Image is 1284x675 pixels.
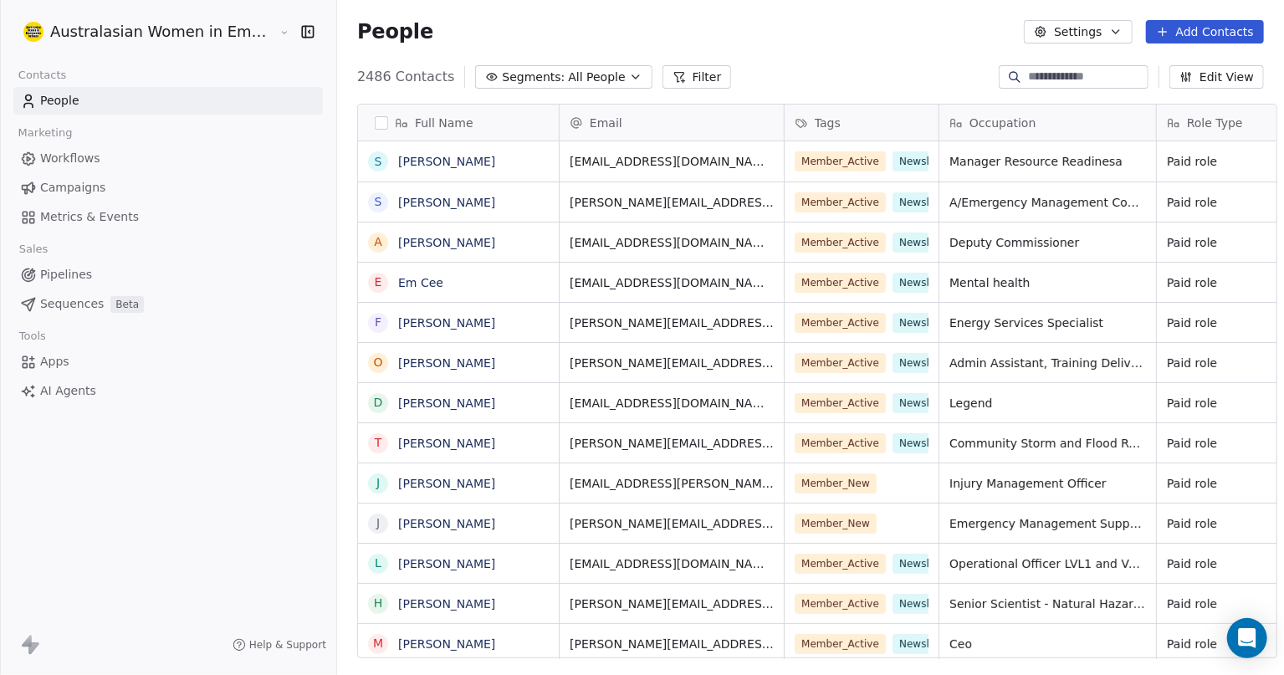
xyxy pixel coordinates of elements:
span: Segments: [502,69,565,86]
div: H [374,595,383,612]
span: Newsletter_Subscriber [893,273,1019,293]
span: [PERSON_NAME][EMAIL_ADDRESS][DOMAIN_NAME] [570,194,774,211]
span: [PERSON_NAME][EMAIL_ADDRESS][PERSON_NAME][DOMAIN_NAME] [570,515,774,532]
span: [EMAIL_ADDRESS][DOMAIN_NAME] [570,395,774,412]
a: [PERSON_NAME] [398,196,495,209]
span: Newsletter_Subscriber [893,393,1019,413]
a: [PERSON_NAME] [398,557,495,570]
span: Member_New [795,514,877,534]
div: J [376,474,380,492]
span: [PERSON_NAME][EMAIL_ADDRESS][PERSON_NAME][DOMAIN_NAME] [570,314,774,331]
a: [PERSON_NAME] [398,437,495,450]
div: Occupation [939,105,1156,141]
span: [EMAIL_ADDRESS][DOMAIN_NAME] [570,234,774,251]
span: Legend [949,395,1146,412]
span: Newsletter_Subscriber [893,433,1019,453]
a: [PERSON_NAME] [398,396,495,410]
button: Edit View [1169,65,1264,89]
div: D [374,394,383,412]
span: Full Name [415,115,473,131]
div: M [373,635,383,652]
span: Member_Active [795,233,886,253]
span: [PERSON_NAME][EMAIL_ADDRESS][PERSON_NAME][DOMAIN_NAME] [570,435,774,452]
a: [PERSON_NAME] [398,477,495,490]
span: Newsletter_Subscriber [893,192,1019,212]
span: Energy Services Specialist [949,314,1146,331]
span: Emergency Management Support Officer [949,515,1146,532]
div: T [375,434,382,452]
span: Australasian Women in Emergencies Network [50,21,275,43]
button: Settings [1024,20,1132,43]
a: [PERSON_NAME] [398,637,495,651]
span: [PERSON_NAME][EMAIL_ADDRESS][PERSON_NAME][DOMAIN_NAME] [570,596,774,612]
span: Member_Active [795,433,886,453]
span: Community Storm and Flood Resilience Planner [949,435,1146,452]
span: [PERSON_NAME][EMAIL_ADDRESS][DOMAIN_NAME] [570,636,774,652]
span: Member_Active [795,393,886,413]
div: Email [560,105,784,141]
span: Member_Active [795,273,886,293]
span: Newsletter_Subscriber [893,353,1019,373]
span: Sales [12,237,55,262]
a: [PERSON_NAME] [398,236,495,249]
span: Member_Active [795,594,886,614]
a: People [13,87,323,115]
div: Full Name [358,105,559,141]
button: Add Contacts [1146,20,1264,43]
span: Member_Active [795,554,886,574]
div: S [375,193,382,211]
a: Metrics & Events [13,203,323,231]
span: Member_New [795,473,877,493]
span: Apps [40,353,69,371]
span: Help & Support [249,638,326,652]
div: grid [358,141,560,659]
span: [EMAIL_ADDRESS][DOMAIN_NAME] [570,555,774,572]
span: Email [590,115,622,131]
div: E [375,274,382,291]
button: Filter [662,65,732,89]
div: Open Intercom Messenger [1227,618,1267,658]
span: Beta [110,296,144,313]
a: Help & Support [233,638,326,652]
span: Member_Active [795,192,886,212]
a: [PERSON_NAME] [398,356,495,370]
span: All People [568,69,625,86]
div: A [374,233,382,251]
span: Mental health [949,274,1146,291]
span: Campaigns [40,179,105,197]
span: Contacts [11,63,74,88]
span: Newsletter_Subscriber [893,634,1019,654]
span: Injury Management Officer [949,475,1146,492]
a: [PERSON_NAME] [398,517,495,530]
span: [EMAIL_ADDRESS][DOMAIN_NAME] [570,274,774,291]
span: Sequences [40,295,104,313]
span: A/Emergency Management Community Resilience Officer [949,194,1146,211]
a: Workflows [13,145,323,172]
a: [PERSON_NAME] [398,597,495,611]
span: Tags [815,115,841,131]
span: Member_Active [795,151,886,171]
span: Role Type [1187,115,1243,131]
span: Newsletter_Subscriber [893,151,1019,171]
span: Member_Active [795,634,886,654]
span: Ceo [949,636,1146,652]
span: Occupation [969,115,1036,131]
a: [PERSON_NAME] [398,155,495,168]
span: Member_Active [795,313,886,333]
a: Apps [13,348,323,376]
span: [EMAIL_ADDRESS][PERSON_NAME][DOMAIN_NAME] [570,475,774,492]
a: AI Agents [13,377,323,405]
button: Australasian Women in Emergencies Network [20,18,267,46]
span: Marketing [11,120,79,146]
span: [EMAIL_ADDRESS][DOMAIN_NAME] [570,153,774,170]
span: People [357,19,433,44]
a: Pipelines [13,261,323,289]
div: F [375,314,381,331]
span: People [40,92,79,110]
span: Newsletter_Subscriber [893,554,1019,574]
span: Workflows [40,150,100,167]
span: Senior Scientist - Natural Hazards [949,596,1146,612]
span: Newsletter_Subscriber [893,233,1019,253]
img: Logo%20A%20white%20300x300.png [23,22,43,42]
div: Tags [785,105,939,141]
